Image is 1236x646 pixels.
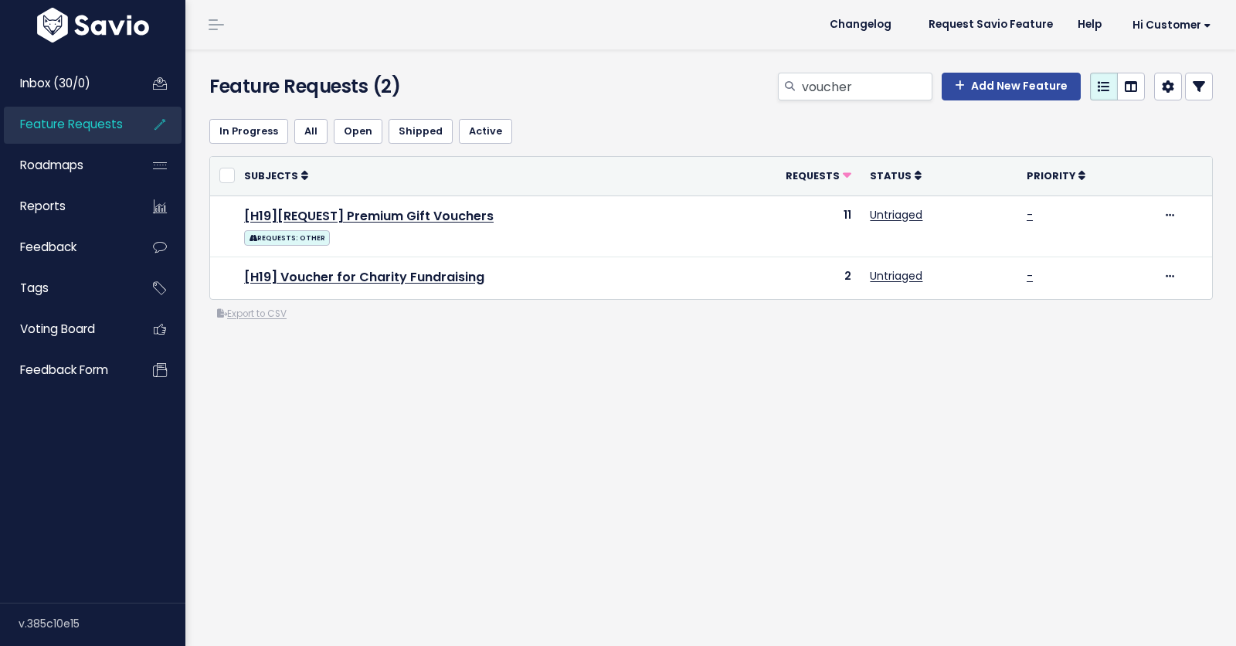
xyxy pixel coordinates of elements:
[4,352,128,388] a: Feedback form
[786,169,840,182] span: Requests
[209,119,288,144] a: In Progress
[870,168,922,183] a: Status
[4,189,128,224] a: Reports
[19,603,185,644] div: v.385c10e15
[244,230,330,246] span: REQUESTS: OTHER
[4,229,128,265] a: Feedback
[800,73,932,100] input: Search features...
[244,168,308,183] a: Subjects
[20,116,123,132] span: Feature Requests
[786,168,851,183] a: Requests
[1027,168,1085,183] a: Priority
[217,308,287,320] a: Export to CSV
[20,157,83,173] span: Roadmaps
[209,119,1213,144] ul: Filter feature requests
[1027,169,1075,182] span: Priority
[916,13,1065,36] a: Request Savio Feature
[20,239,76,255] span: Feedback
[4,107,128,142] a: Feature Requests
[830,19,891,30] span: Changelog
[870,169,912,182] span: Status
[4,66,128,101] a: Inbox (30/0)
[4,311,128,347] a: Voting Board
[244,169,298,182] span: Subjects
[4,270,128,306] a: Tags
[209,73,528,100] h4: Feature Requests (2)
[870,268,922,284] a: Untriaged
[20,321,95,337] span: Voting Board
[1132,19,1211,31] span: Hi Customer
[389,119,453,144] a: Shipped
[1027,207,1033,223] a: -
[20,362,108,378] span: Feedback form
[712,257,861,299] td: 2
[459,119,512,144] a: Active
[244,227,330,246] a: REQUESTS: OTHER
[942,73,1081,100] a: Add New Feature
[20,198,66,214] span: Reports
[244,207,494,225] a: [H19][REQUEST] Premium Gift Vouchers
[20,75,90,91] span: Inbox (30/0)
[4,148,128,183] a: Roadmaps
[244,268,484,286] a: [H19] Voucher for Charity Fundraising
[1027,268,1033,284] a: -
[20,280,49,296] span: Tags
[1114,13,1224,37] a: Hi Customer
[294,119,328,144] a: All
[870,207,922,223] a: Untriaged
[1065,13,1114,36] a: Help
[334,119,382,144] a: Open
[33,8,153,42] img: logo-white.9d6f32f41409.svg
[712,195,861,257] td: 11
